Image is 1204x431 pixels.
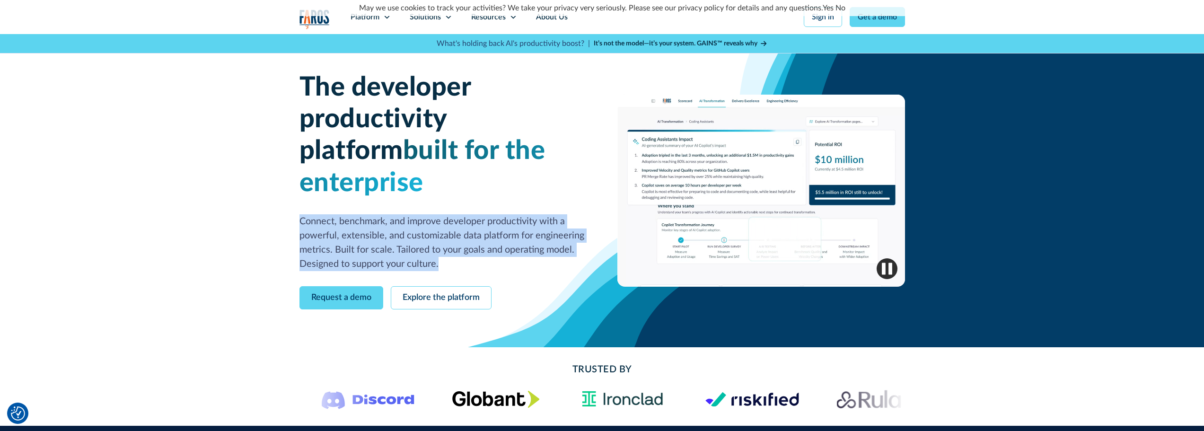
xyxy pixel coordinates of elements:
h1: The developer productivity platform [299,72,587,199]
strong: It’s not the model—it’s your system. GAINS™ reveals why [594,40,757,47]
p: Connect, benchmark, and improve developer productivity with a powerful, extensible, and customiza... [299,214,587,271]
div: Resources [471,11,506,23]
a: Get a demo [850,7,905,27]
img: Pause video [877,258,897,279]
a: Sign in [804,7,842,27]
a: Request a demo [299,286,383,309]
a: Yes [823,4,834,12]
a: It’s not the model—it’s your system. GAINS™ reveals why [594,39,768,49]
div: Platform [351,11,379,23]
p: What's holding back AI's productivity boost? | [437,38,590,49]
img: Logo of the risk management platform Riskified. [705,392,799,407]
img: Ironclad Logo [578,388,667,411]
a: home [299,9,330,29]
img: Logo of the communication platform Discord. [322,389,414,409]
img: Revisit consent button [11,406,25,421]
a: No [835,4,845,12]
span: built for the enterprise [299,138,545,196]
h2: Trusted By [375,362,829,377]
img: Logo of the analytics and reporting company Faros. [299,9,330,29]
button: Cookie Settings [11,406,25,421]
img: Globant's logo [452,390,540,408]
div: Solutions [410,11,441,23]
a: Explore the platform [391,286,492,309]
